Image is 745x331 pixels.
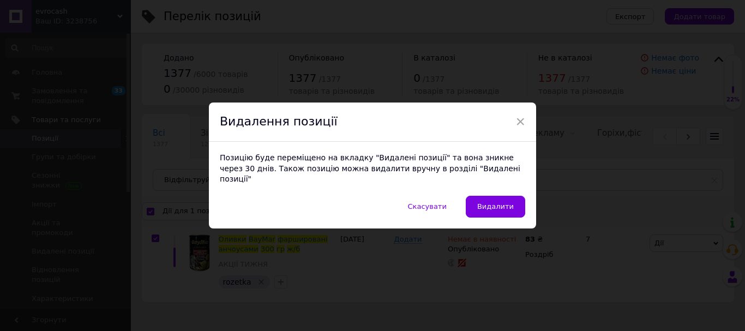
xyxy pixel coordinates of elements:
span: Скасувати [408,202,447,210]
button: Видалити [466,196,525,218]
span: Позицію буде переміщено на вкладку "Видалені позиції" та вона зникне через 30 днів. Також позицію... [220,153,520,183]
span: × [515,112,525,131]
button: Скасувати [396,196,458,218]
span: Видалення позиції [220,115,338,128]
span: Видалити [477,202,514,210]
